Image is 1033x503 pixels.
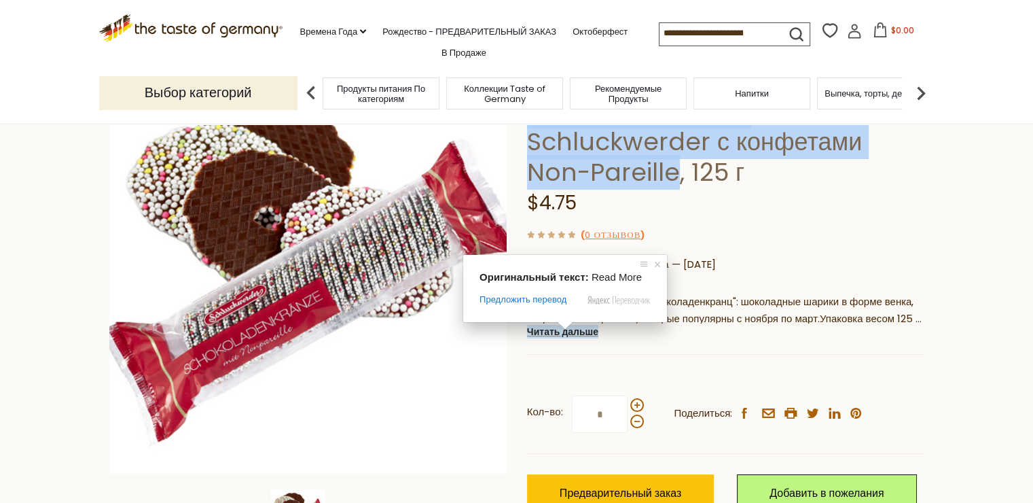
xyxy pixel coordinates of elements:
[382,25,556,38] ya-tr-span: Рождество - ПРЕДВАРИТЕЛЬНЫЙ ЗАКАЗ
[865,22,922,43] button: $0.00
[769,485,884,501] ya-tr-span: Добавить в пожелания
[907,80,935,107] img: следующая стрелка
[479,271,589,283] span: Оригинальный текст:
[527,325,598,339] ya-tr-span: Читать дальше
[735,88,769,99] a: Напитки
[572,396,628,433] input: Кол-во:
[585,228,640,241] ya-tr-span: 0 отзывов
[450,84,559,104] a: Коллекции Taste of Germany
[595,82,662,105] ya-tr-span: Рекомендуемые Продукты
[581,228,585,241] ya-tr-span: (
[382,24,556,39] a: Рождество - ПРЕДВАРИТЕЛЬНЫЙ ЗАКАЗ
[674,406,732,420] ya-tr-span: Поделиться:
[327,84,435,104] a: Продукты питания По категориям
[337,82,425,105] ya-tr-span: Продукты питания По категориям
[109,76,507,474] img: Шоколадный венок Schluckwerder с конфетами Non-Pareille, 125 г
[464,82,545,105] ya-tr-span: Коллекции Taste of Germany
[527,94,862,190] ya-tr-span: Шоколадный венок Schluckwerder с конфетами Non-Pareille, 125 г
[574,84,683,104] a: Рекомендуемые Продукты
[479,294,566,306] span: Предложить перевод
[527,404,563,419] ya-tr-span: Кол-во:
[297,80,325,107] img: предыдущая стрелка
[300,24,366,39] a: Времена года
[890,24,913,36] span: $0.00
[640,228,645,241] ya-tr-span: )
[441,46,486,59] ya-tr-span: В продаже
[441,46,486,60] a: В продаже
[585,228,640,243] a: 0 отзывов
[592,271,642,283] span: Read More
[300,25,357,38] ya-tr-span: Времена года
[573,25,628,38] ya-tr-span: Октоберфест
[145,83,252,102] ya-tr-span: Выбор категорий
[824,88,926,99] a: Выпечка, торты, десерты
[527,294,914,326] ya-tr-span: Традиционный немецкий "Шоколаденкранц": шоколадные шарики в форме венка, покрытые не парельем, ко...
[824,87,926,100] ya-tr-span: Выпечка, торты, десерты
[735,87,769,100] ya-tr-span: Напитки
[560,485,681,501] ya-tr-span: Предварительный заказ
[573,24,628,39] a: Октоберфест
[527,190,577,216] span: $4.75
